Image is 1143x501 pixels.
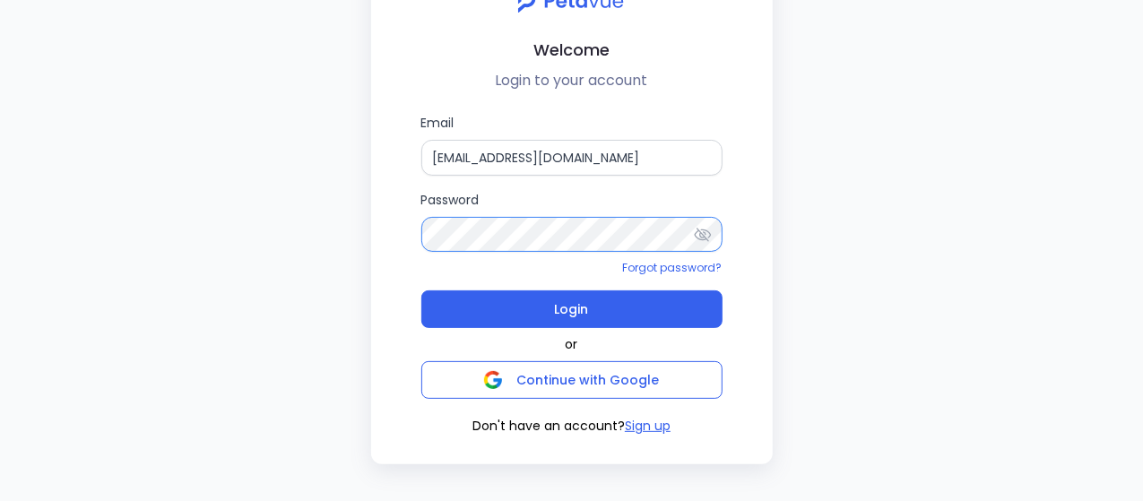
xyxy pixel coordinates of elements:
input: Email [421,140,723,176]
span: Don't have an account? [472,417,625,436]
span: or [566,335,578,354]
button: Sign up [625,417,671,436]
label: Password [421,190,723,252]
a: Forgot password? [623,260,723,275]
h2: Welcome [385,37,758,63]
span: Continue with Google [516,371,659,389]
p: Login to your account [385,70,758,91]
button: Continue with Google [421,361,723,399]
button: Login [421,290,723,328]
span: Login [555,297,589,322]
label: Email [421,113,723,176]
input: Password [421,217,723,252]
